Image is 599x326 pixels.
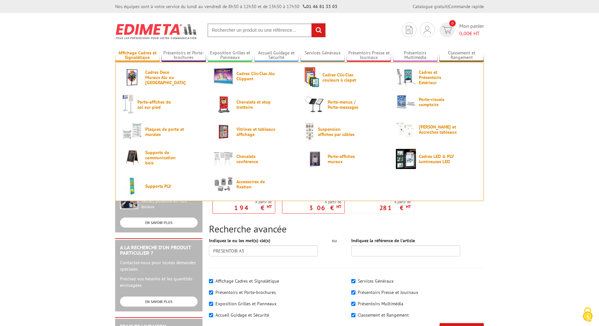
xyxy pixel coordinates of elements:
[120,245,198,256] h2: A la recherche d'un produit particulier ?
[236,99,275,110] span: Chevalets et stop trottoirs
[459,30,469,37] span: 0,00
[213,95,234,115] img: Chevalets et stop trottoirs
[236,127,275,137] span: Vitrines et tableaux affichage
[236,71,275,81] span: Cadres Clic-Clac Alu Clippant
[576,304,599,326] button: Cookies (fenêtre modale)
[209,223,484,234] h2: Recherche avancée
[336,204,341,209] sup: HT
[213,149,294,169] a: Chevalets conférence
[318,127,357,137] span: Suspension affiches par câbles
[413,3,484,10] div: |
[122,95,135,115] img: Porte-affiches de sol sur pied
[305,95,386,115] a: Porte-menus / Porte-messages
[424,26,431,34] img: devis rapide
[419,154,458,164] span: Cadres LED & PLV lumineuses LED
[580,307,596,323] img: Cookies (fenêtre modale)
[351,302,355,306] input: Présentoirs Multimédia
[120,259,198,272] p: Contactez-nous pour toutes demandes spéciales
[236,179,275,189] span: Accessoires de fixation
[303,4,337,9] strong: 01 46 81 33 03
[209,313,213,317] input: Accueil Guidage et Sécurité
[145,70,184,85] span: Cadres Deco Muraux Alu ou [GEOGRAPHIC_DATA]
[351,290,355,295] input: Présentoirs Presse et Journaux
[379,199,411,205] span: A partir de
[305,95,325,115] img: Porte-menus / Porte-messages
[328,237,342,244] div: ou
[358,312,409,318] label: Classement et Rangement
[207,23,326,37] input: Rechercher un produit ou une référence...
[122,149,142,166] img: Supports de communication bois
[120,297,198,307] a: EN SAVOIR PLUS
[213,176,234,192] img: Accessoires de fixation
[145,184,184,189] span: Supports PLV
[115,50,160,61] a: Affichage Cadres et Signalétique
[351,313,355,317] input: Classement et Rangement
[122,67,203,87] a: Cadres Deco Muraux Alu ou [GEOGRAPHIC_DATA]
[145,127,184,137] span: Plaques de porte et murales
[328,154,366,164] span: Porte-affiches muraux
[145,150,184,165] span: Supports de communication bois
[120,218,198,228] a: EN SAVOIR PLUS
[141,198,198,210] div: Retrait possible en nos locaux
[213,67,294,84] a: Cadres Clic-Clac Alu Clippant
[396,95,416,109] img: Porte-visuels comptoirs
[379,206,411,210] p: 281 €
[442,26,452,34] img: devis rapide
[161,50,206,61] a: Présentoirs et Porte-brochures
[209,279,213,283] input: Affichage Cadres et Signalétique
[396,122,416,137] img: Cimaises et Accroches tableaux
[254,50,299,61] a: Accueil Guidage et Sécurité
[305,149,325,169] img: Porte-affiches muraux
[115,19,198,43] img: Edimeta
[122,122,203,142] a: Plaques de porte et murales
[449,4,484,9] a: Commande rapide
[300,50,345,61] a: Services Généraux
[208,50,252,61] a: Exposition Grilles et Panneaux
[351,279,355,283] input: Services Généraux
[393,50,438,61] a: Présentoirs Multimédia
[305,67,320,87] img: Cadres Clic-Clac couleurs à clapet
[396,95,477,109] a: Porte-visuels comptoirs
[449,20,456,27] span: 0
[234,199,272,205] span: A partir de
[122,176,203,196] a: Supports PLV
[234,206,272,210] p: 194 €
[438,22,484,37] a: devis rapide 0 Mon panier 0,00€ HT
[122,122,142,142] img: Plaques de porte et murales
[358,301,403,307] label: Présentoirs Multimédia
[213,122,234,142] img: Vitrines et tableaux affichage
[122,176,142,196] img: Supports PLV
[213,67,234,84] img: Cadres Clic-Clac Alu Clippant
[419,70,458,85] span: Cadres et Présentoirs Extérieur
[439,50,484,61] a: Classement et Rangement
[305,122,315,142] img: Suspension affiches par câbles
[413,4,448,9] a: Catalogue gratuit
[459,22,484,37] span: Mon panier
[358,278,394,284] label: Services Généraux
[215,301,277,307] label: Exposition Grilles et Panneaux
[213,122,294,142] a: Vitrines et tableaux affichage
[347,50,391,61] a: Présentoirs Presse et Journaux
[358,289,418,295] label: Présentoirs Presse et Journaux
[215,312,269,318] label: Accueil Guidage et Sécurité
[309,199,341,205] span: A partir de
[305,67,386,87] a: Cadres Clic-Clac couleurs à clapet
[122,67,142,87] img: Cadres Deco Muraux Alu ou Bois
[419,97,458,107] span: Porte-visuels comptoirs
[419,124,458,135] span: [PERSON_NAME] et Accroches tableaux
[406,204,411,209] sup: HT
[396,67,416,87] img: Cadres et Présentoirs Extérieur
[122,149,203,166] a: Supports de communication bois
[213,95,294,115] a: Chevalets et stop trottoirs
[351,237,415,244] label: Indiquez la référence de l'article
[120,275,198,288] p: Précisez vos besoins et les quantités envisagées
[209,290,213,295] input: Présentoirs et Porte-brochures
[236,154,275,164] span: Chevalets conférence
[305,122,386,142] a: Suspension affiches par câbles
[213,149,234,169] img: Chevalets conférence
[396,149,416,169] img: Cadres LED & PLV lumineuses LED
[215,278,279,284] label: Affichage Cadres et Signalétique
[305,149,386,169] a: Porte-affiches muraux
[311,23,325,37] input: rechercher
[396,149,477,169] a: Cadres LED & PLV lumineuses LED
